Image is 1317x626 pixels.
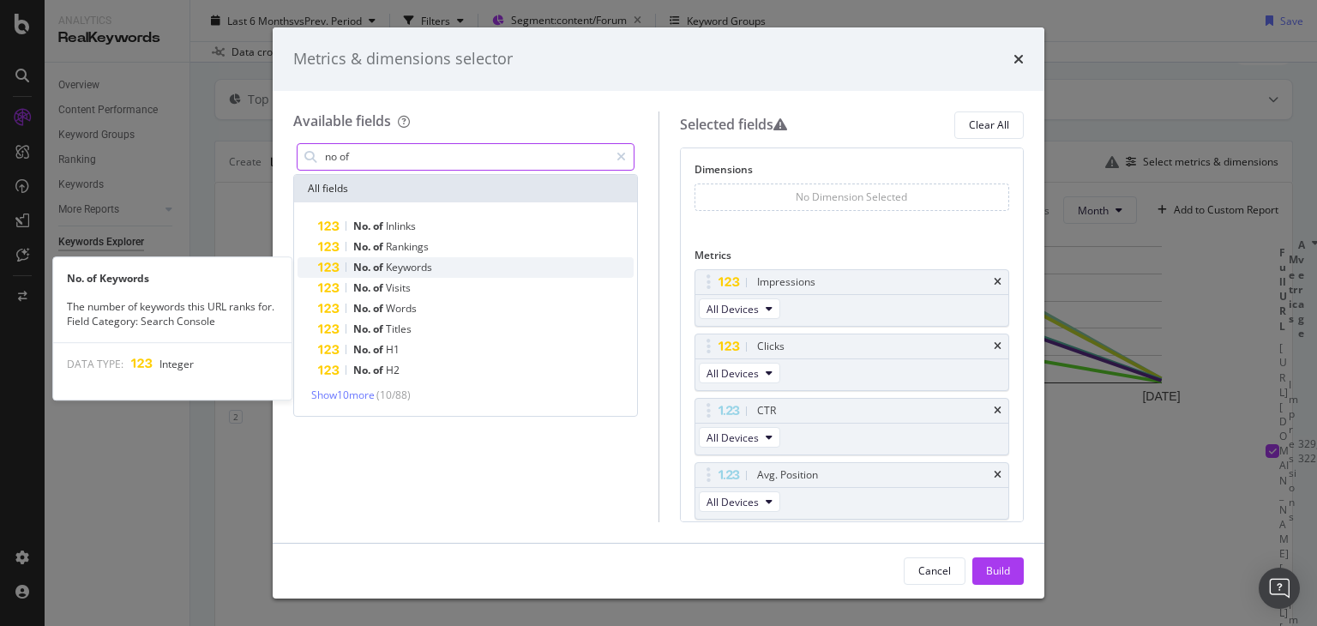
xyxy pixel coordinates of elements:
span: Inlinks [386,219,416,233]
div: Build [986,563,1010,578]
div: times [994,406,1001,416]
span: H1 [386,342,400,357]
button: Cancel [904,557,965,585]
div: Avg. PositiontimesAll Devices [695,462,1010,520]
div: times [994,277,1001,287]
span: Show 10 more [311,388,375,402]
div: All fields [294,175,637,202]
div: Impressions [757,274,815,291]
span: Rankings [386,239,429,254]
button: Clear All [954,111,1024,139]
span: of [373,363,386,377]
div: times [994,341,1001,352]
span: Visits [386,280,411,295]
span: All Devices [707,302,759,316]
div: No. of Keywords [53,271,292,286]
span: All Devices [707,430,759,445]
span: No. [353,301,373,316]
div: times [994,470,1001,480]
button: All Devices [699,491,780,512]
div: Selected fields [680,115,787,135]
span: Keywords [386,260,432,274]
div: Available fields [293,111,391,130]
span: No. [353,280,373,295]
span: No. [353,342,373,357]
span: No. [353,239,373,254]
div: CTRtimesAll Devices [695,398,1010,455]
span: ( 10 / 88 ) [376,388,411,402]
div: Clear All [969,117,1009,132]
input: Search by field name [323,144,609,170]
div: modal [273,27,1044,599]
div: Metrics [695,248,1010,269]
span: of [373,342,386,357]
button: All Devices [699,427,780,448]
span: No. [353,260,373,274]
div: ClickstimesAll Devices [695,334,1010,391]
button: All Devices [699,298,780,319]
div: ImpressionstimesAll Devices [695,269,1010,327]
span: of [373,260,386,274]
span: No. [353,363,373,377]
span: All Devices [707,495,759,509]
div: No Dimension Selected [796,190,907,204]
div: Open Intercom Messenger [1259,568,1300,609]
span: All Devices [707,366,759,381]
span: No. [353,322,373,336]
div: CTR [757,402,776,419]
div: Cancel [918,563,951,578]
span: of [373,280,386,295]
div: Dimensions [695,162,1010,184]
span: Words [386,301,417,316]
span: of [373,322,386,336]
div: Clicks [757,338,785,355]
span: H2 [386,363,400,377]
div: Metrics & dimensions selector [293,48,513,70]
span: Titles [386,322,412,336]
button: Build [972,557,1024,585]
span: of [373,301,386,316]
span: of [373,219,386,233]
button: All Devices [699,363,780,383]
span: of [373,239,386,254]
div: Avg. Position [757,466,818,484]
div: The number of keywords this URL ranks for. Field Category: Search Console [53,299,292,328]
span: No. [353,219,373,233]
div: times [1013,48,1024,70]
